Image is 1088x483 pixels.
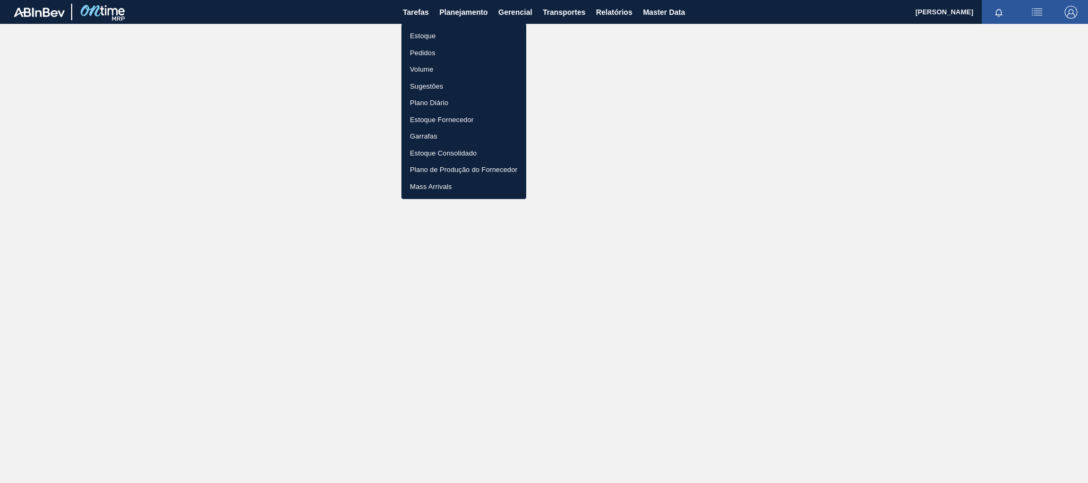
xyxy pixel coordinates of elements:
a: Mass Arrivals [401,178,526,195]
a: Pedidos [401,45,526,62]
a: Plano Diário [401,94,526,111]
a: Sugestões [401,78,526,95]
a: Volume [401,61,526,78]
a: Plano de Produção do Fornecedor [401,161,526,178]
a: Estoque Fornecedor [401,111,526,128]
a: Estoque Consolidado [401,145,526,162]
a: Garrafas [401,128,526,145]
a: Estoque [401,28,526,45]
